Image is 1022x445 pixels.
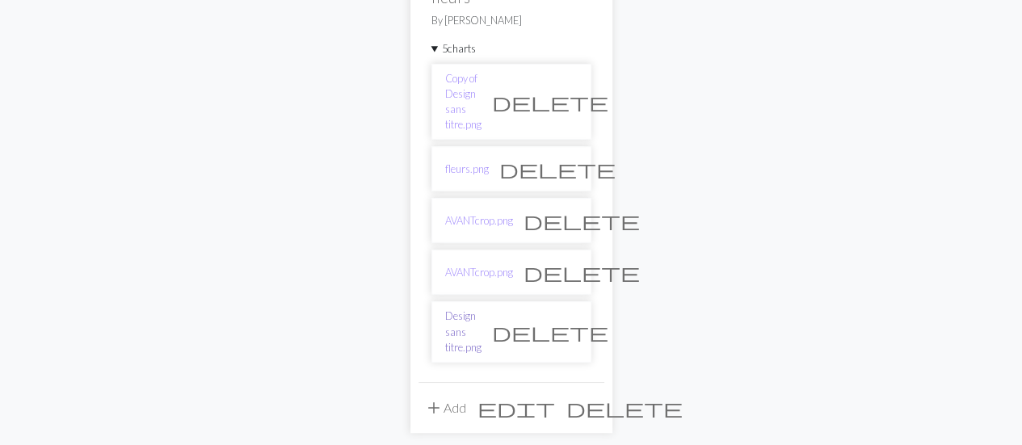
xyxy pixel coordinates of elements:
button: Delete chart [513,257,650,288]
button: Delete chart [489,153,626,184]
a: fleurs.png [445,162,489,177]
span: delete [524,261,640,283]
button: Delete chart [513,205,650,236]
button: Edit [472,393,561,423]
i: Edit [477,398,555,418]
a: Copy of Design sans titre.png [445,71,482,133]
a: Design sans titre.png [445,309,482,355]
button: Delete [561,393,688,423]
span: delete [566,397,683,419]
span: delete [492,90,608,113]
span: edit [477,397,555,419]
summary: 5charts [431,41,591,57]
a: AVANTcrop.png [445,213,513,229]
button: Delete chart [482,317,619,347]
button: Delete chart [482,86,619,117]
button: Add [418,393,472,423]
a: AVANTcrop.png [445,265,513,280]
span: delete [499,157,616,180]
span: delete [492,321,608,343]
span: delete [524,209,640,232]
p: By [PERSON_NAME] [431,13,591,28]
span: add [424,397,444,419]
